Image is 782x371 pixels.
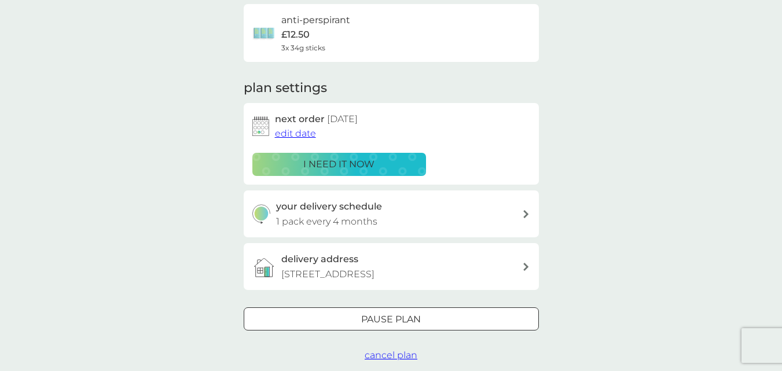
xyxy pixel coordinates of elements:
[281,13,350,28] h6: anti-perspirant
[244,243,539,290] a: delivery address[STREET_ADDRESS]
[365,348,417,363] button: cancel plan
[244,190,539,237] button: your delivery schedule1 pack every 4 months
[275,112,358,127] h2: next order
[276,214,377,229] p: 1 pack every 4 months
[327,113,358,124] span: [DATE]
[252,21,276,45] img: anti-perspirant
[244,307,539,330] button: Pause plan
[275,128,316,139] span: edit date
[244,79,327,97] h2: plan settings
[365,350,417,361] span: cancel plan
[281,42,325,53] span: 3x 34g sticks
[275,126,316,141] button: edit date
[281,267,375,282] p: [STREET_ADDRESS]
[281,27,310,42] p: £12.50
[281,252,358,267] h3: delivery address
[303,157,375,172] p: i need it now
[276,199,382,214] h3: your delivery schedule
[252,153,426,176] button: i need it now
[361,312,421,327] p: Pause plan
